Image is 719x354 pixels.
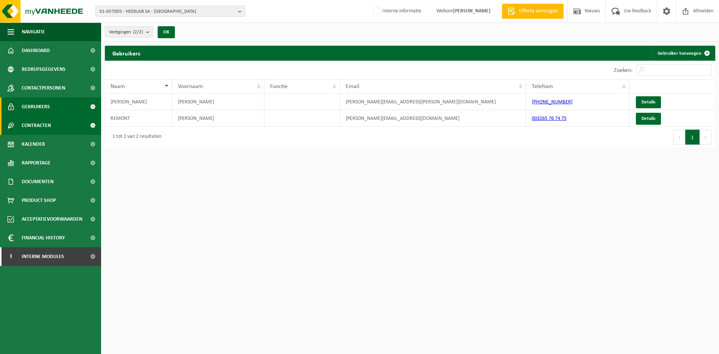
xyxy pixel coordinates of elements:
[22,172,54,191] span: Documenten
[22,97,50,116] span: Gebruikers
[270,84,288,90] span: Functie
[172,94,264,110] td: [PERSON_NAME]
[22,135,45,154] span: Kalender
[109,27,143,38] span: Vestigingen
[22,41,50,60] span: Dashboard
[532,116,567,121] a: 003265 76 74 75
[22,116,51,135] span: Contracten
[22,22,45,41] span: Navigatie
[133,30,143,34] count: (2/2)
[178,84,203,90] span: Voornaam
[105,26,153,37] button: Vestigingen(2/2)
[614,67,632,73] label: Zoeken:
[502,4,564,19] a: Offerte aanvragen
[158,26,175,38] button: OK
[22,210,82,229] span: Acceptatievoorwaarden
[22,191,56,210] span: Product Shop
[346,84,359,90] span: Email
[636,96,661,108] a: Details
[105,46,148,60] h2: Gebruikers
[105,94,172,110] td: [PERSON_NAME]
[95,6,245,17] button: 01-057005 - HEDELAB SA - [GEOGRAPHIC_DATA]
[7,247,14,266] span: I
[340,110,526,127] td: [PERSON_NAME][EMAIL_ADDRESS][DOMAIN_NAME]
[532,84,553,90] span: Telefoon
[685,130,700,145] button: 1
[109,130,161,144] div: 1 tot 2 van 2 resultaten
[22,154,51,172] span: Rapportage
[372,6,421,17] label: Interne informatie
[673,130,685,145] button: Previous
[636,113,661,125] a: Details
[700,130,712,145] button: Next
[22,229,65,247] span: Financial History
[453,8,491,14] strong: [PERSON_NAME]
[22,79,65,97] span: Contactpersonen
[340,94,526,110] td: [PERSON_NAME][EMAIL_ADDRESS][PERSON_NAME][DOMAIN_NAME]
[110,84,125,90] span: Naam
[532,99,573,105] a: [PHONE_NUMBER]
[100,6,235,17] span: 01-057005 - HEDELAB SA - [GEOGRAPHIC_DATA]
[105,110,172,127] td: REMONT
[652,46,715,61] a: Gebruiker toevoegen
[517,7,560,15] span: Offerte aanvragen
[22,60,66,79] span: Bedrijfsgegevens
[172,110,264,127] td: [PERSON_NAME]
[22,247,64,266] span: Interne modules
